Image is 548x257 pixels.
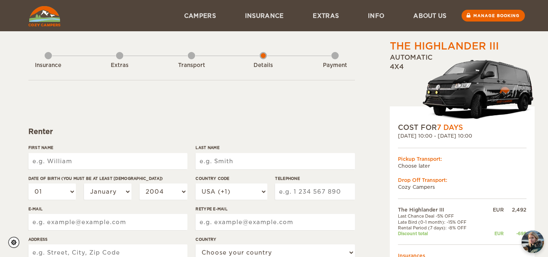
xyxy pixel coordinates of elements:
[390,53,535,123] div: Automatic 4x4
[398,184,527,190] td: Cozy Campers
[504,231,527,236] div: -698
[398,206,493,213] td: The Highlander III
[398,162,527,169] td: Choose later
[28,127,355,136] div: Renter
[196,236,355,242] label: Country
[196,153,355,169] input: e.g. Smith
[196,175,267,181] label: Country Code
[462,10,525,22] a: Manage booking
[275,184,355,200] input: e.g. 1 234 567 890
[398,177,527,184] div: Drop Off Transport:
[522,231,544,253] img: Freyja at Cozy Campers
[398,155,527,162] div: Pickup Transport:
[241,62,286,69] div: Details
[398,132,527,139] div: [DATE] 10:00 - [DATE] 10:00
[493,206,504,213] div: EUR
[169,62,214,69] div: Transport
[8,237,25,248] a: Cookie settings
[504,206,527,213] div: 2,492
[398,123,527,132] div: COST FOR
[398,213,493,219] td: Last Chance Deal -5% OFF
[398,219,493,225] td: Late Bird (0-1 month): -15% OFF
[28,175,187,181] label: Date of birth (You must be at least [DEMOGRAPHIC_DATA])
[398,231,493,236] td: Discount total
[196,214,355,230] input: e.g. example@example.com
[28,236,187,242] label: Address
[522,231,544,253] button: chat-button
[97,62,142,69] div: Extras
[28,206,187,212] label: E-mail
[26,62,71,69] div: Insurance
[28,153,187,169] input: e.g. William
[196,145,355,151] label: Last Name
[275,175,355,181] label: Telephone
[398,225,493,231] td: Rental Period (7 days): -8% OFF
[196,206,355,212] label: Retype E-mail
[28,145,187,151] label: First Name
[28,214,187,230] input: e.g. example@example.com
[437,123,463,132] span: 7 Days
[493,231,504,236] div: EUR
[422,56,535,123] img: stor-langur-4.png
[390,39,499,53] div: The Highlander III
[28,6,60,26] img: Cozy Campers
[313,62,357,69] div: Payment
